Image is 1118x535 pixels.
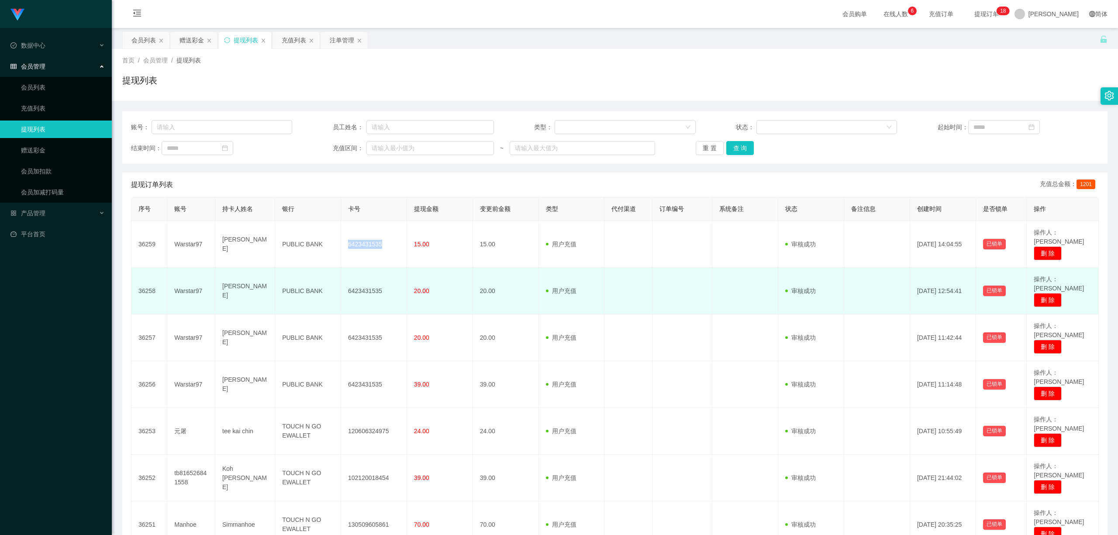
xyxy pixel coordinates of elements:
[414,205,438,212] span: 提现金额
[983,519,1006,530] button: 已锁单
[1034,340,1062,354] button: 删 除
[473,314,539,361] td: 20.00
[333,123,367,132] span: 员工姓名：
[785,241,816,248] span: 审核成功
[215,361,275,408] td: [PERSON_NAME]
[179,32,204,48] div: 赠送彩金
[282,32,306,48] div: 充值列表
[414,428,429,435] span: 24.00
[785,205,797,212] span: 状态
[131,221,167,268] td: 36259
[275,455,341,501] td: TOUCH N GO EWALLET
[131,179,173,190] span: 提现订单列表
[21,183,105,201] a: 会员加减打码量
[131,314,167,361] td: 36257
[131,123,152,132] span: 账号：
[546,474,576,481] span: 用户充值
[215,221,275,268] td: [PERSON_NAME]
[983,473,1006,483] button: 已锁单
[21,142,105,159] a: 赠送彩金
[10,210,45,217] span: 产品管理
[122,0,152,28] i: 图标: menu-fold
[480,205,511,212] span: 变更前金额
[215,314,275,361] td: [PERSON_NAME]
[473,268,539,314] td: 20.00
[1034,433,1062,447] button: 删 除
[534,123,555,132] span: 类型：
[546,334,576,341] span: 用户充值
[10,42,17,48] i: 图标: check-circle-o
[546,381,576,388] span: 用户充值
[275,221,341,268] td: PUBLIC BANK
[659,205,684,212] span: 订单编号
[983,426,1006,436] button: 已锁单
[21,100,105,117] a: 充值列表
[938,123,968,132] span: 起始时间：
[1028,124,1035,130] i: 图标: calendar
[908,7,917,15] sup: 6
[1034,387,1062,400] button: 删 除
[785,474,816,481] span: 审核成功
[473,408,539,455] td: 24.00
[546,205,558,212] span: 类型
[983,286,1006,296] button: 已锁单
[473,361,539,408] td: 39.00
[282,205,294,212] span: 银行
[171,57,173,64] span: /
[152,120,293,134] input: 请输入
[414,381,429,388] span: 39.00
[925,11,958,17] span: 充值订单
[1034,480,1062,494] button: 删 除
[261,38,266,43] i: 图标: close
[222,205,253,212] span: 持卡人姓名
[546,428,576,435] span: 用户充值
[167,221,215,268] td: Warstar97
[1104,91,1114,100] i: 图标: setting
[414,334,429,341] span: 20.00
[333,144,367,153] span: 充值区间：
[785,287,816,294] span: 审核成功
[21,121,105,138] a: 提现列表
[696,141,724,155] button: 重 置
[611,205,636,212] span: 代付渠道
[275,268,341,314] td: PUBLIC BANK
[138,57,140,64] span: /
[222,145,228,151] i: 图标: calendar
[341,314,407,361] td: 6423431535
[1034,509,1084,525] span: 操作人：[PERSON_NAME]
[910,268,976,314] td: [DATE] 12:54:41
[997,7,1009,15] sup: 18
[275,314,341,361] td: PUBLIC BANK
[1034,416,1084,432] span: 操作人：[PERSON_NAME]
[414,474,429,481] span: 39.00
[167,408,215,455] td: 元屠
[785,521,816,528] span: 审核成功
[234,32,258,48] div: 提现列表
[414,521,429,528] span: 70.00
[887,124,892,131] i: 图标: down
[510,141,655,155] input: 请输入最大值为
[21,162,105,180] a: 会员加扣款
[1003,7,1006,15] p: 8
[1034,205,1046,212] span: 操作
[1034,229,1084,245] span: 操作人：[PERSON_NAME]
[983,239,1006,249] button: 已锁单
[910,408,976,455] td: [DATE] 10:55:49
[10,210,17,216] i: 图标: appstore-o
[143,57,168,64] span: 会员管理
[176,57,201,64] span: 提现列表
[1089,11,1095,17] i: 图标: global
[473,221,539,268] td: 15.00
[494,144,510,153] span: ~
[546,287,576,294] span: 用户充值
[1034,276,1084,292] span: 操作人：[PERSON_NAME]
[159,38,164,43] i: 图标: close
[122,57,135,64] span: 首页
[138,205,151,212] span: 序号
[10,63,45,70] span: 会员管理
[983,205,1008,212] span: 是否锁单
[546,241,576,248] span: 用户充值
[910,361,976,408] td: [DATE] 11:14:48
[21,79,105,96] a: 会员列表
[983,332,1006,343] button: 已锁单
